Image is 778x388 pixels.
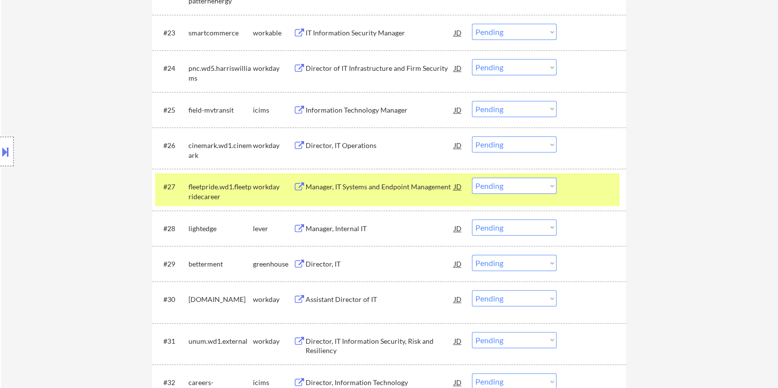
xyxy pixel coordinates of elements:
[163,336,180,346] div: #31
[453,332,463,350] div: JD
[305,141,454,150] div: Director, IT Operations
[188,63,252,83] div: pnc.wd5.harriswilliams
[305,295,454,304] div: Assistant Director of IT
[188,105,252,115] div: field-mvtransit
[252,295,293,304] div: workday
[252,63,293,73] div: workday
[305,63,454,73] div: Director of IT Infrastructure and Firm Security
[305,182,454,192] div: Manager, IT Systems and Endpoint Management
[188,259,252,269] div: betterment
[453,290,463,308] div: JD
[188,182,252,201] div: fleetpride.wd1.fleetpridecareer
[163,378,180,388] div: #32
[453,136,463,154] div: JD
[305,28,454,38] div: IT Information Security Manager
[453,219,463,237] div: JD
[453,178,463,195] div: JD
[453,24,463,41] div: JD
[305,105,454,115] div: Information Technology Manager
[163,28,180,38] div: #23
[252,141,293,150] div: workday
[163,295,180,304] div: #30
[188,295,252,304] div: [DOMAIN_NAME]
[252,28,293,38] div: workable
[188,336,252,346] div: unum.wd1.external
[305,224,454,234] div: Manager, Internal IT
[252,378,293,388] div: icims
[453,101,463,119] div: JD
[188,224,252,234] div: lightedge
[252,336,293,346] div: workday
[453,255,463,272] div: JD
[252,224,293,234] div: lever
[252,105,293,115] div: icims
[305,259,454,269] div: Director, IT
[188,28,252,38] div: smartcommerce
[188,141,252,160] div: cinemark.wd1.cinemark
[252,259,293,269] div: greenhouse
[252,182,293,192] div: workday
[163,259,180,269] div: #29
[305,336,454,356] div: Director, IT Information Security, Risk and Resiliency
[305,378,454,388] div: Director, Information Technology
[453,59,463,77] div: JD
